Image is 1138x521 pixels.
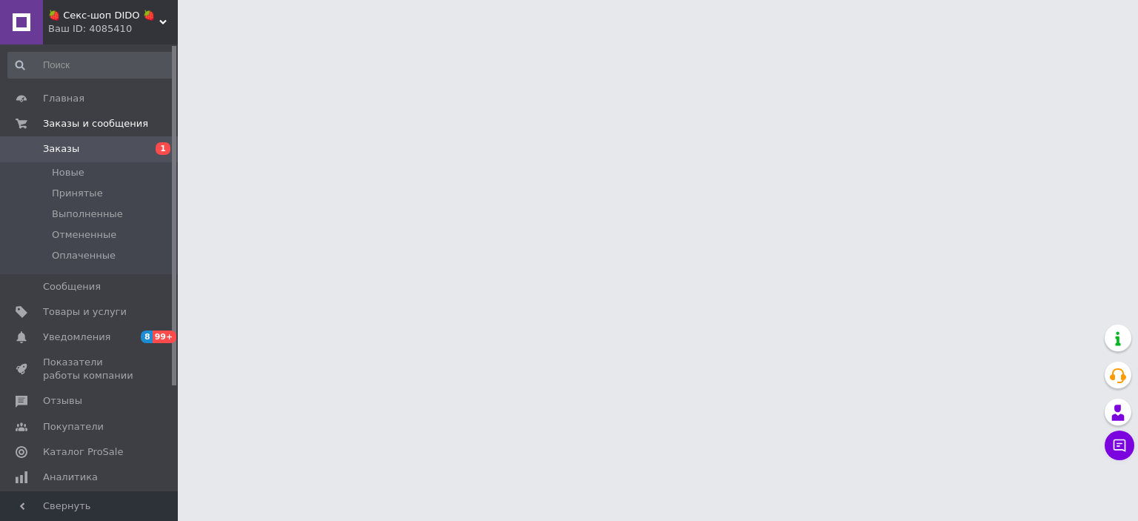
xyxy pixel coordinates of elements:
button: Чат с покупателем [1105,431,1134,460]
span: Заказы и сообщения [43,117,148,130]
input: Поиск [7,52,175,79]
span: 99+ [153,331,177,343]
span: Отмененные [52,228,116,242]
span: 8 [141,331,153,343]
span: Оплаченные [52,249,116,262]
span: 1 [156,142,170,155]
span: Каталог ProSale [43,445,123,459]
span: Аналитика [43,471,98,484]
span: Выполненные [52,208,123,221]
span: Отзывы [43,394,82,408]
div: Ваш ID: 4085410 [48,22,178,36]
span: Показатели работы компании [43,356,137,382]
span: Заказы [43,142,79,156]
span: Главная [43,92,84,105]
span: Новые [52,166,84,179]
span: Покупатели [43,420,104,434]
span: Уведомления [43,331,110,344]
span: Принятые [52,187,103,200]
span: Сообщения [43,280,101,293]
span: 🍓 Секс-шоп DIDO 🍓 [48,9,159,22]
span: Товары и услуги [43,305,127,319]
